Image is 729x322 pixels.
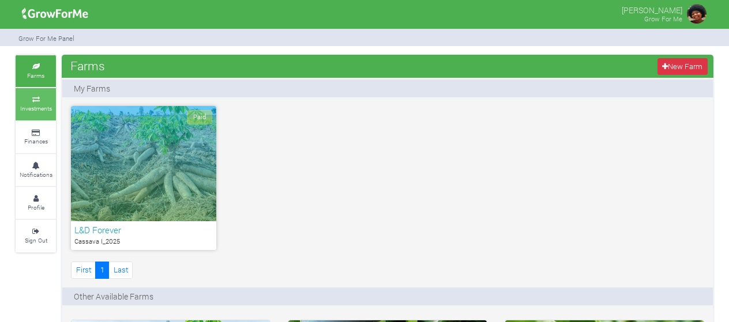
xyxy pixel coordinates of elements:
span: Paid [187,110,212,124]
img: growforme image [685,2,708,25]
img: growforme image [18,2,92,25]
a: Investments [16,88,56,120]
span: Farms [67,54,108,77]
a: Farms [16,55,56,87]
a: Profile [16,187,56,219]
nav: Page Navigation [71,262,133,278]
p: Cassava I_2025 [74,237,213,247]
small: Farms [27,71,44,79]
small: Grow For Me [644,14,682,23]
p: [PERSON_NAME] [622,2,682,16]
a: 1 [95,262,109,278]
h6: L&D Forever [74,225,213,235]
p: My Farms [74,82,110,94]
small: Grow For Me Panel [18,34,74,43]
a: Last [108,262,133,278]
p: Other Available Farms [74,290,153,302]
a: Notifications [16,154,56,186]
a: Paid L&D Forever Cassava I_2025 [71,106,216,250]
small: Profile [28,203,44,211]
a: Finances [16,122,56,153]
small: Finances [24,137,48,145]
a: New Farm [657,58,708,75]
a: Sign Out [16,220,56,252]
a: First [71,262,96,278]
small: Investments [20,104,52,112]
small: Sign Out [25,236,47,244]
small: Notifications [20,171,52,179]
